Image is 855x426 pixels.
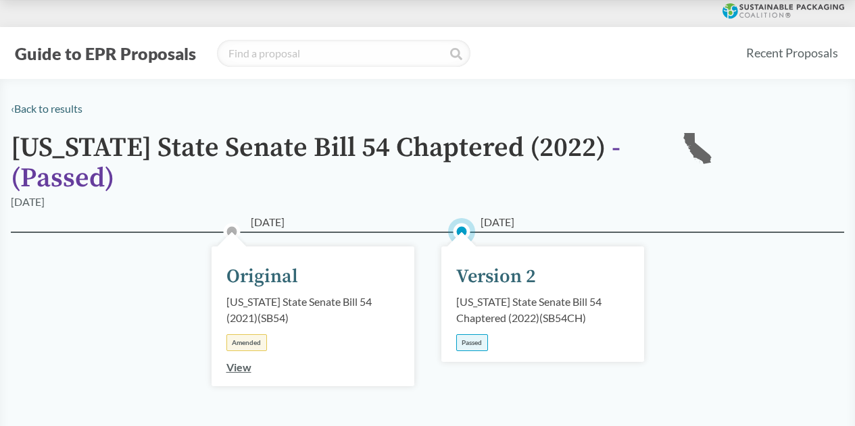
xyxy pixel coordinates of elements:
[226,334,267,351] div: Amended
[481,214,514,230] span: [DATE]
[11,102,82,115] a: ‹Back to results
[11,194,45,210] div: [DATE]
[217,40,470,67] input: Find a proposal
[11,43,200,64] button: Guide to EPR Proposals
[456,334,488,351] div: Passed
[740,38,844,68] a: Recent Proposals
[226,294,399,326] div: [US_STATE] State Senate Bill 54 (2021) ( SB54 )
[11,133,660,194] h1: [US_STATE] State Senate Bill 54 Chaptered (2022)
[226,263,298,291] div: Original
[226,361,251,373] a: View
[11,131,620,195] span: - ( Passed )
[456,263,536,291] div: Version 2
[251,214,285,230] span: [DATE]
[456,294,629,326] div: [US_STATE] State Senate Bill 54 Chaptered (2022) ( SB54CH )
